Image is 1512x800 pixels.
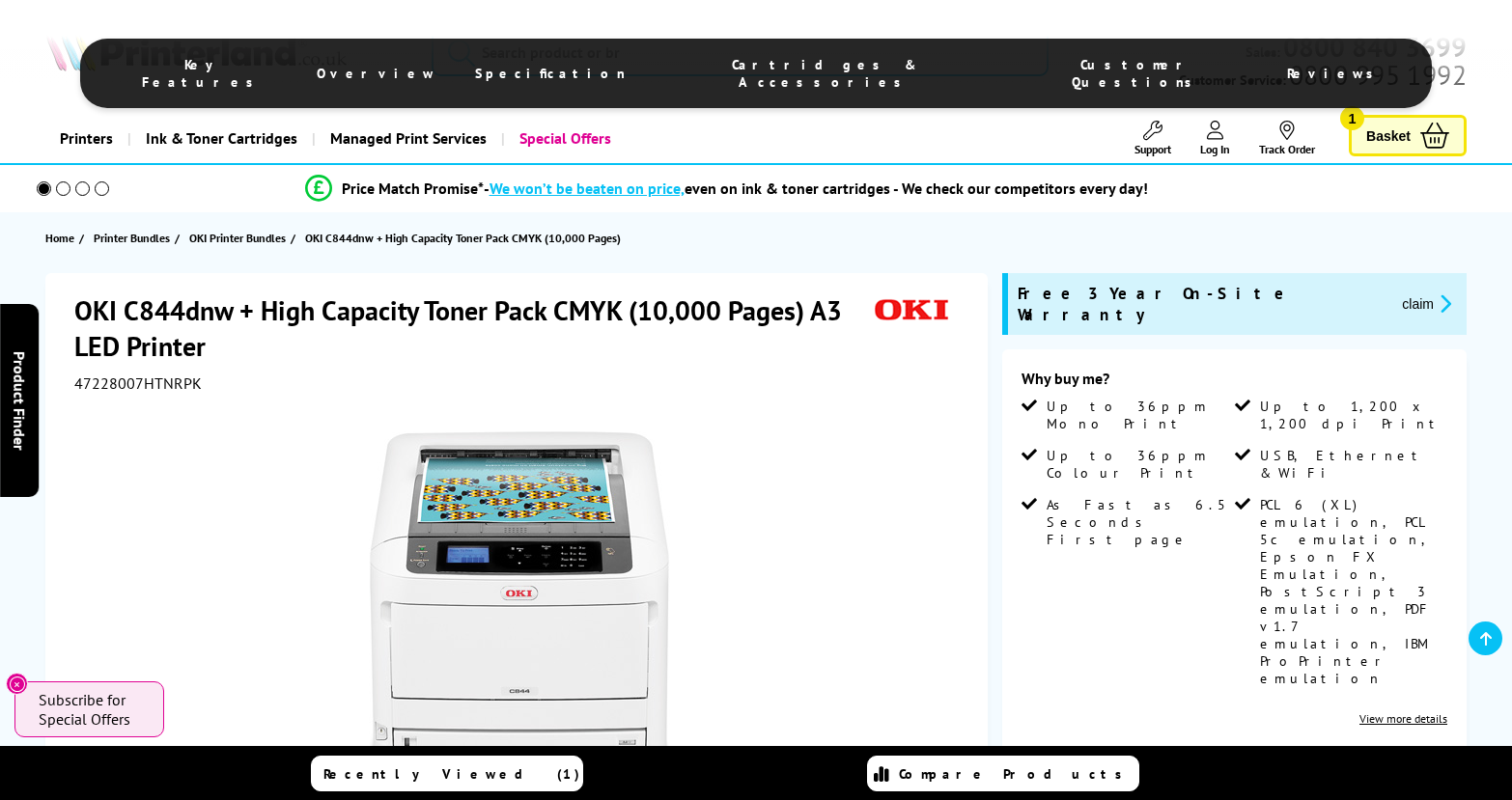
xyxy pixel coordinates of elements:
a: Home [45,228,79,248]
span: Recently Viewed (1) [323,765,580,783]
span: Price Match Promise* [342,179,484,198]
span: Free 3 Year On-Site Warranty [1018,283,1386,325]
a: View more details [1359,711,1447,726]
li: modal_Promise [10,172,1442,206]
a: Printer Bundles [94,228,175,248]
a: Compare Products [867,756,1139,791]
span: OKI Printer Bundles [189,228,286,248]
a: Managed Print Services [312,114,501,163]
a: Track Order [1259,121,1315,156]
span: Customer Questions [1025,56,1248,91]
span: Reviews [1287,65,1384,82]
a: Ink & Toner Cartridges [127,114,312,163]
div: - even on ink & toner cartridges - We check our competitors every day! [484,179,1148,198]
a: Special Offers [501,114,626,163]
a: Log In [1200,121,1230,156]
div: Why buy me? [1022,369,1447,398]
span: Printer Bundles [94,228,170,248]
a: Support [1134,121,1171,156]
a: Printers [45,114,127,163]
span: Basket [1366,123,1411,149]
span: £1,599.55 [1101,745,1214,781]
span: As Fast as 6.5 Seconds First page [1047,496,1230,548]
span: Specification [475,65,626,82]
h1: OKI C844dnw + High Capacity Toner Pack CMYK (10,000 Pages) A3 LED Printer [74,292,867,364]
span: Overview [317,65,436,82]
span: Compare Products [899,765,1133,783]
span: Up to 1,200 x 1,200 dpi Print [1260,398,1443,432]
span: PCL 6 (XL) emulation, PCL 5c emulation, Epson FX Emulation, PostScript 3 emulation, PDF v1.7 emul... [1260,496,1443,687]
span: Up to 36ppm Colour Print [1047,447,1230,482]
span: We won’t be beaten on price, [490,179,685,198]
span: £1,919.46 [1256,745,1369,781]
span: 47228007HTNRPK [74,373,202,393]
span: OKI C844dnw + High Capacity Toner Pack CMYK (10,000 Pages) [305,231,621,245]
a: Basket 1 [1349,115,1467,156]
span: 1 [1340,106,1364,130]
span: Ink & Toner Cartridges [146,114,297,163]
span: USB, Ethernet & WiFi [1260,447,1443,482]
span: Support [1134,142,1171,156]
img: OKI [867,292,956,328]
button: Close [6,673,28,695]
span: Product Finder [10,350,29,450]
span: Cartridges & Accessories [664,56,987,91]
span: Key Features [128,56,278,91]
button: promo-description [1396,292,1457,315]
a: Recently Viewed (1) [311,756,583,791]
span: Subscribe for Special Offers [39,690,145,729]
span: Log In [1200,142,1230,156]
a: OKI Printer Bundles [189,228,291,248]
span: Home [45,228,74,248]
span: Up to 36ppm Mono Print [1047,398,1230,432]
